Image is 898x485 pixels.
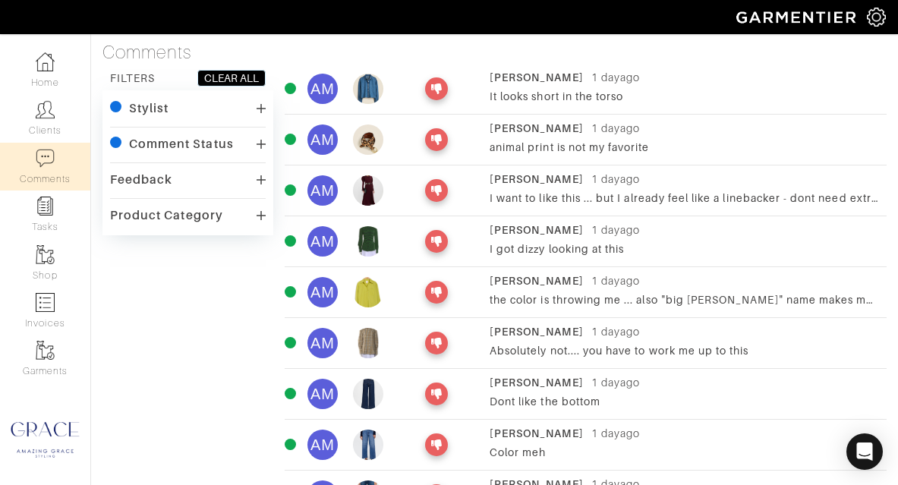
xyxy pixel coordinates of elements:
[490,426,584,441] div: [PERSON_NAME]
[490,394,879,409] div: Dont like the bottom
[307,124,338,155] div: AM
[490,292,879,307] div: the color is throwing me ... also "big [PERSON_NAME]" name makes me laugh. I dont want to look li...
[867,8,886,27] img: gear-icon-white-bd11855cb880d31180b6d7d6211b90ccbf57a29d726f0c71d8c61bd08dd39cc2.png
[307,74,338,104] div: AM
[307,175,338,206] div: AM
[110,172,172,187] div: Feedback
[36,245,55,264] img: garments-icon-b7da505a4dc4fd61783c78ac3ca0ef83fa9d6f193b1c9dc38574b1d14d53ca28.png
[490,191,879,206] div: I want to like this ... but I already feel like a linebacker - dont need extra shoulders
[307,226,338,257] div: AM
[307,430,338,460] div: AM
[307,328,338,358] div: AM
[490,222,584,238] div: [PERSON_NAME]
[307,379,338,409] div: AM
[490,324,584,339] div: [PERSON_NAME]
[36,293,55,312] img: orders-icon-0abe47150d42831381b5fb84f609e132dff9fe21cb692f30cb5eec754e2cba89.png
[36,100,55,119] img: clients-icon-6bae9207a08558b7cb47a8932f037763ab4055f8c8b6bfacd5dc20c3e0201464.png
[490,70,584,85] div: [PERSON_NAME]
[591,375,640,390] div: 1 day ago
[729,4,867,30] img: garmentier-logo-header-white-b43fb05a5012e4ada735d5af1a66efaba907eab6374d6393d1fbf88cb4ef424d.png
[490,172,584,187] div: [PERSON_NAME]
[129,101,169,116] div: Stylist
[110,71,155,86] div: FILTERS
[490,241,879,257] div: I got dizzy looking at this
[591,70,640,85] div: 1 day ago
[353,226,383,257] img: avatar
[353,175,383,206] img: avatar
[102,42,887,64] h4: Comments
[307,277,338,307] div: AM
[490,140,879,155] div: animal print is not my favorite
[490,343,879,358] div: Absolutely not.... you have to work me up to this
[353,328,383,358] img: avatar
[110,208,223,223] div: Product Category
[204,71,259,86] div: CLEAR ALL
[353,277,383,307] img: avatar
[490,273,584,288] div: [PERSON_NAME]
[353,74,383,104] img: avatar
[591,426,640,441] div: 1 day ago
[353,379,383,409] img: avatar
[490,121,584,136] div: [PERSON_NAME]
[36,197,55,216] img: reminder-icon-8004d30b9f0a5d33ae49ab947aed9ed385cf756f9e5892f1edd6e32f2345188e.png
[591,222,640,238] div: 1 day ago
[591,121,640,136] div: 1 day ago
[846,433,883,470] div: Open Intercom Messenger
[490,375,584,390] div: [PERSON_NAME]
[36,149,55,168] img: comment-icon-a0a6a9ef722e966f86d9cbdc48e553b5cf19dbc54f86b18d962a5391bc8f6eb6.png
[490,445,879,460] div: Color meh
[129,137,234,152] div: Comment Status
[353,124,383,155] img: avatar
[591,273,640,288] div: 1 day ago
[490,89,879,104] div: It looks short in the torso
[197,70,266,87] button: CLEAR ALL
[36,341,55,360] img: garments-icon-b7da505a4dc4fd61783c78ac3ca0ef83fa9d6f193b1c9dc38574b1d14d53ca28.png
[353,430,383,460] img: avatar
[591,172,640,187] div: 1 day ago
[36,52,55,71] img: dashboard-icon-dbcd8f5a0b271acd01030246c82b418ddd0df26cd7fceb0bd07c9910d44c42f6.png
[591,324,640,339] div: 1 day ago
